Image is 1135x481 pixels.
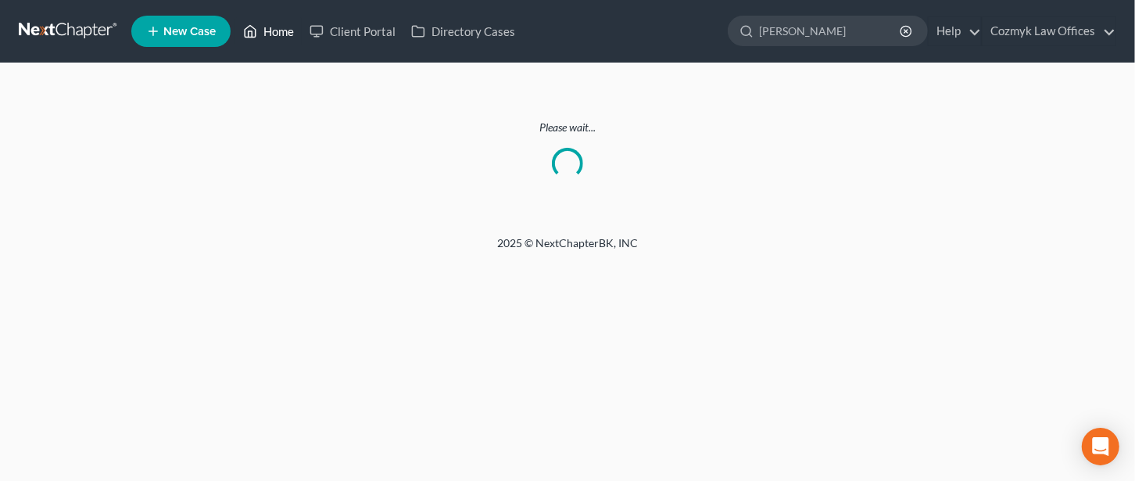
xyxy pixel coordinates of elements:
div: Open Intercom Messenger [1082,428,1119,465]
div: 2025 © NextChapterBK, INC [122,235,1013,264]
span: New Case [163,26,216,38]
a: Home [235,17,302,45]
input: Search by name... [759,16,902,45]
a: Client Portal [302,17,403,45]
a: Directory Cases [403,17,523,45]
a: Cozmyk Law Offices [983,17,1115,45]
a: Help [929,17,981,45]
p: Please wait... [19,120,1116,135]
